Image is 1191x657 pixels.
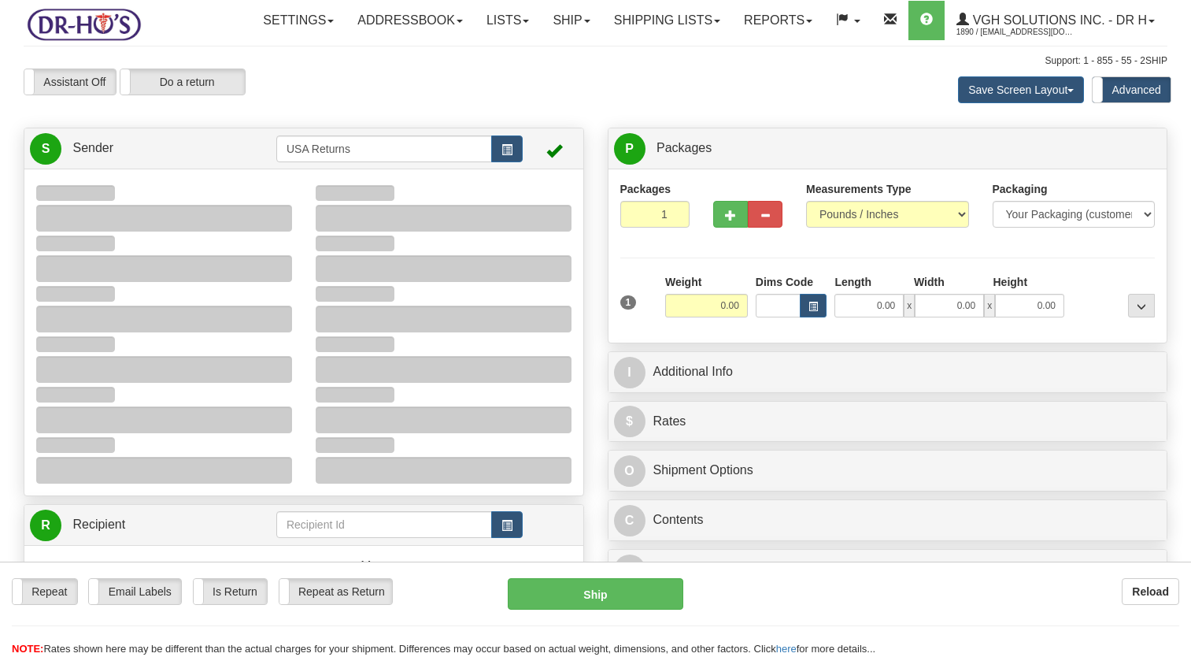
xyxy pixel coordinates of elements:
button: Save Screen Layout [958,76,1084,103]
input: Sender Id [276,135,492,162]
div: ... [1128,294,1155,317]
label: Weight [665,274,701,290]
label: Street Address [316,558,394,573]
iframe: chat widget [1155,248,1189,409]
a: IAdditional Info [614,356,1162,388]
span: R [614,555,645,586]
a: VGH Solutions Inc. - Dr H 1890 / [EMAIL_ADDRESS][DOMAIN_NAME] [945,1,1167,40]
label: Packaging [993,181,1048,197]
a: R Recipient [30,509,249,541]
label: Advanced [1093,77,1171,102]
label: Height [993,274,1028,290]
a: Addressbook [346,1,475,40]
label: Country [36,558,79,573]
span: $ [614,406,645,437]
label: Length [834,274,871,290]
b: Reload [1132,585,1169,598]
span: S [30,133,61,165]
span: P [614,133,645,165]
button: Reload [1122,578,1179,605]
button: Ship [508,578,682,610]
span: VGH Solutions Inc. - Dr H [969,13,1147,27]
label: Repeat as Return [279,579,392,604]
img: logo1890.jpg [24,4,144,44]
label: Repeat [13,579,77,604]
span: Sender [72,141,113,154]
a: S Sender [30,132,276,165]
span: Packages [657,141,712,154]
a: Reports [732,1,824,40]
span: O [614,455,645,487]
span: x [984,294,995,317]
a: OShipment Options [614,455,1162,487]
label: Do a return [120,69,245,95]
label: Assistant Off [24,69,116,95]
a: Shipping lists [602,1,732,40]
span: I [614,357,645,388]
input: Recipient Id [276,511,492,538]
span: 1 [620,295,637,310]
span: Recipient [72,518,125,531]
a: here [776,643,797,655]
span: R [30,510,61,541]
a: Lists [475,1,541,40]
a: RReturn Shipment [614,554,1162,586]
label: Email Labels [89,579,181,604]
a: P Packages [614,132,1162,165]
span: x [904,294,915,317]
a: Settings [251,1,346,40]
span: NOTE: [12,643,43,655]
a: $Rates [614,406,1162,438]
label: Width [914,274,945,290]
a: CContents [614,504,1162,536]
span: C [614,505,645,536]
span: 1890 / [EMAIL_ADDRESS][DOMAIN_NAME] [956,24,1074,40]
label: Measurements Type [806,181,912,197]
a: Ship [541,1,601,40]
label: Dims Code [756,274,813,290]
div: Support: 1 - 855 - 55 - 2SHIP [24,54,1167,68]
label: Is Return [194,579,267,604]
label: Packages [620,181,671,197]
